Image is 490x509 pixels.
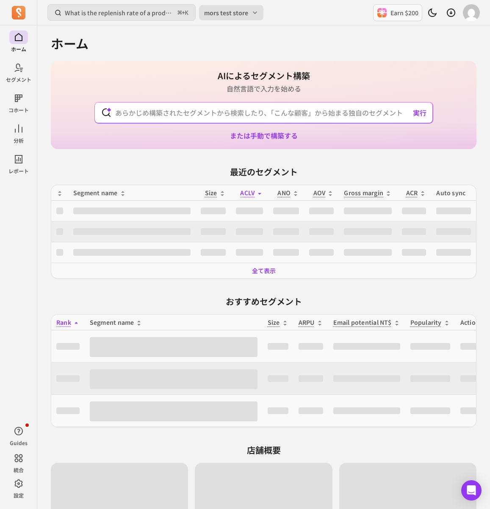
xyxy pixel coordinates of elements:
[90,318,257,326] div: Segment name
[51,444,476,456] p: 店舗概要
[56,249,63,256] span: ‌
[268,343,288,350] span: ‌
[333,407,400,414] span: ‌
[236,249,263,256] span: ‌
[10,440,28,446] p: Guides
[90,369,257,389] span: ‌
[204,8,248,17] span: mors test store
[273,249,299,256] span: ‌
[73,249,191,256] span: ‌
[402,249,426,256] span: ‌
[410,104,430,121] button: 実行
[56,207,63,214] span: ‌
[51,166,476,178] p: 最近のセグメント
[51,296,476,307] p: おすすめセグメント
[277,188,291,197] span: ANO
[410,407,450,414] span: ‌
[410,375,450,382] span: ‌
[14,137,24,144] p: 分析
[185,10,188,17] kbd: K
[56,343,80,350] span: ‌
[436,207,471,214] span: ‌
[333,343,400,350] span: ‌
[236,228,263,235] span: ‌
[299,375,323,382] span: ‌
[273,207,299,214] span: ‌
[65,8,174,17] p: What is the replenish rate of a product?
[436,228,471,235] span: ‌
[273,228,299,235] span: ‌
[90,337,257,357] span: ‌
[14,467,24,473] p: 統合
[463,4,480,21] img: avatar
[402,228,426,235] span: ‌
[309,249,334,256] span: ‌
[390,8,418,17] p: Earn $200
[73,207,191,214] span: ‌
[240,188,255,197] span: ACLV
[344,207,392,214] span: ‌
[252,266,276,275] a: 全て表示
[90,401,257,421] span: ‌
[47,4,196,21] button: What is the replenish rate of a product?⌘+K
[6,76,31,83] p: セグメント
[201,228,226,235] span: ‌
[344,228,392,235] span: ‌
[460,343,479,350] span: ‌
[299,343,323,350] span: ‌
[73,228,191,235] span: ‌
[178,8,188,17] span: +
[218,83,310,94] p: 自然言語で入力を始める
[199,5,263,20] button: mors test store
[460,375,479,382] span: ‌
[460,407,479,414] span: ‌
[402,207,426,214] span: ‌
[268,407,288,414] span: ‌
[14,492,24,499] p: 設定
[406,188,418,197] p: ACR
[333,375,400,382] span: ‌
[309,207,334,214] span: ‌
[51,36,476,51] h1: ホーム
[73,188,191,197] div: Segment name
[56,228,63,235] span: ‌
[344,188,383,197] p: Gross margin
[373,4,422,21] button: Earn $200
[424,4,441,21] button: Toggle dark mode
[11,46,26,53] p: ホーム
[268,375,288,382] span: ‌
[268,318,280,326] span: Size
[201,207,226,214] span: ‌
[56,407,80,414] span: ‌
[201,249,226,256] span: ‌
[236,207,263,214] span: ‌
[410,318,442,326] p: Popularity
[461,480,482,501] div: Open Intercom Messenger
[313,188,326,197] p: AOV
[436,249,471,256] span: ‌
[218,70,310,82] h1: AIによるセグメント構築
[333,318,392,326] p: Email potential NT$
[205,188,217,197] span: Size
[460,318,479,326] div: Action
[56,375,80,382] span: ‌
[9,423,28,448] button: Guides
[177,8,182,18] kbd: ⌘
[410,343,450,350] span: ‌
[8,107,29,113] p: コホート
[230,130,298,141] a: または手動で構築する
[8,168,29,174] p: レポート
[344,249,392,256] span: ‌
[108,102,419,123] input: あらかじめ構築されたセグメントから検索したり、「こんな顧客」から始まる独自のセグメントを作成することもできます。
[309,228,334,235] span: ‌
[56,318,71,326] span: Rank
[299,407,323,414] span: ‌
[436,188,471,197] div: Auto sync
[299,318,315,326] p: ARPU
